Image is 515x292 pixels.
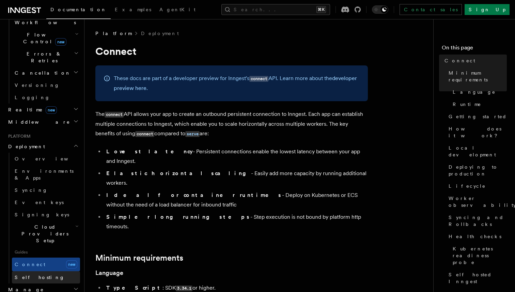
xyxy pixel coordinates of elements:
[15,200,64,205] span: Event keys
[465,4,510,15] a: Sign Up
[114,74,360,93] p: These docs are part of a developer preview for Inngest's API. Learn more about the .
[12,12,76,26] span: Steps & Workflows
[106,148,193,155] strong: Lowest latency
[15,156,85,162] span: Overview
[15,262,45,267] span: Connect
[5,116,80,128] button: Middleware
[446,211,507,230] a: Syncing and Rollbacks
[104,169,368,188] li: - Easily add more capacity by running additional workers.
[5,119,70,125] span: Middleware
[12,165,80,184] a: Environments & Apps
[104,147,368,166] li: - Persistent connections enable the lowest latency between your app and Inngest.
[449,125,507,139] span: How does it work?
[12,91,80,104] a: Logging
[12,70,71,76] span: Cancellation
[12,50,74,64] span: Errors & Retries
[50,7,107,12] span: Documentation
[449,144,507,158] span: Local development
[105,112,124,118] code: connect
[444,57,475,64] span: Connect
[12,29,80,48] button: Flow Controlnew
[106,170,251,176] strong: Elastic horizontal scaling
[66,260,77,268] span: new
[446,123,507,142] a: How does it work?
[400,4,462,15] a: Contact sales
[15,82,60,88] span: Versioning
[453,101,481,108] span: Runtime
[5,134,31,139] span: Platform
[249,76,268,82] code: connect
[446,110,507,123] a: Getting started
[12,209,80,221] a: Signing keys
[55,38,66,46] span: new
[106,214,250,220] strong: Simpler long running steps
[5,153,80,283] div: Deployment
[111,2,155,18] a: Examples
[155,2,200,18] a: AgentKit
[115,7,151,12] span: Examples
[15,275,65,280] span: Self hosting
[12,48,80,67] button: Errors & Retries
[106,285,162,291] strong: TypeScript
[446,192,507,211] a: Worker observability
[449,183,486,189] span: Lifecycle
[442,55,507,67] a: Connect
[12,221,80,247] button: Cloud Providers Setup
[185,131,200,137] code: serve
[15,187,48,193] span: Syncing
[450,86,507,98] a: Language
[372,5,388,14] button: Toggle dark mode
[104,212,368,231] li: - Step execution is not bound by platform http timeouts.
[185,130,200,137] a: serve
[316,6,326,13] kbd: ⌘K
[12,79,80,91] a: Versioning
[176,286,192,291] code: 3.34.1
[12,10,80,29] button: Steps & Workflows
[95,268,123,278] a: Language
[159,7,196,12] span: AgentKit
[12,247,80,258] span: Guides
[450,243,507,268] a: Kubernetes readiness probe
[446,180,507,192] a: Lifecycle
[46,2,111,19] a: Documentation
[449,214,507,228] span: Syncing and Rollbacks
[446,142,507,161] a: Local development
[12,271,80,283] a: Self hosting
[106,192,282,198] strong: Ideal for container runtimes
[446,230,507,243] a: Health checks
[446,161,507,180] a: Deploying to production
[12,196,80,209] a: Event keys
[104,190,368,210] li: - Deploy on Kubernetes or ECS without the need of a load balancer for inbound traffic
[95,253,183,263] a: Minimum requirements
[46,106,57,114] span: new
[95,45,368,57] h1: Connect
[5,106,57,113] span: Realtime
[5,104,80,116] button: Realtimenew
[12,153,80,165] a: Overview
[15,168,74,181] span: Environments & Apps
[12,258,80,271] a: Connectnew
[15,95,50,100] span: Logging
[12,184,80,196] a: Syncing
[446,268,507,288] a: Self hosted Inngest
[135,131,154,137] code: connect
[449,70,507,83] span: Minimum requirements
[449,113,507,120] span: Getting started
[449,233,501,240] span: Health checks
[12,31,75,45] span: Flow Control
[5,140,80,153] button: Deployment
[442,44,507,55] h4: On this page
[12,224,75,244] span: Cloud Providers Setup
[446,67,507,86] a: Minimum requirements
[95,30,131,37] span: Platform
[449,271,507,285] span: Self hosted Inngest
[141,30,179,37] a: Deployment
[453,89,496,95] span: Language
[95,109,368,139] p: The API allows your app to create an outbound persistent connection to Inngest. Each app can esta...
[450,98,507,110] a: Runtime
[449,164,507,177] span: Deploying to production
[5,143,45,150] span: Deployment
[12,67,80,79] button: Cancellation
[15,212,69,217] span: Signing keys
[453,245,507,266] span: Kubernetes readiness probe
